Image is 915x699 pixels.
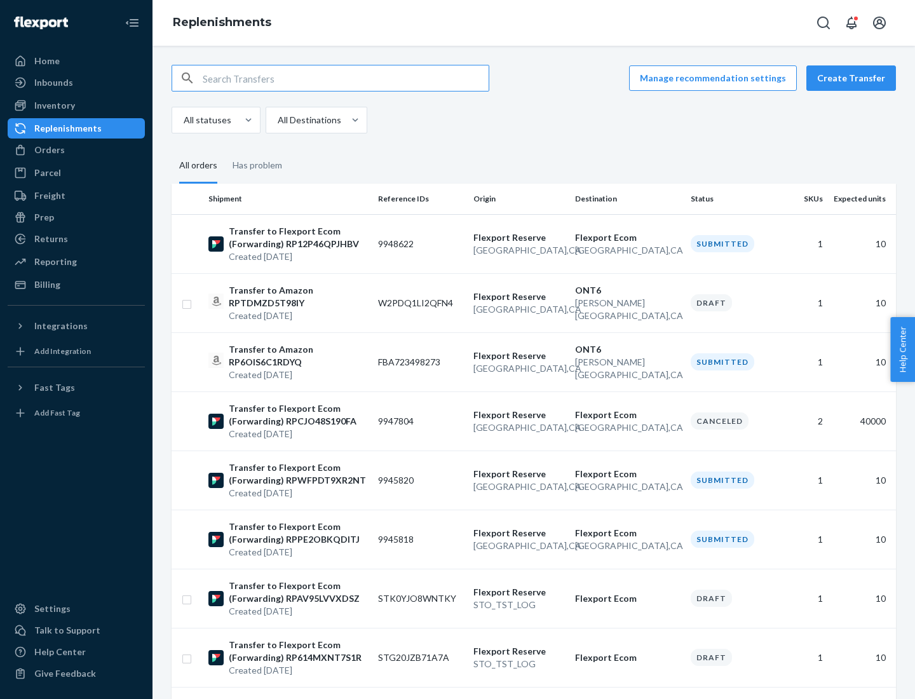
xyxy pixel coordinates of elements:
td: 1 [780,451,828,510]
p: Flexport Ecom [575,651,681,664]
p: Flexport Ecom [575,468,681,480]
input: Search Transfers [203,65,489,91]
p: Transfer to Amazon RP6OIS6C1RDYQ [229,343,368,369]
ol: breadcrumbs [163,4,281,41]
div: Add Integration [34,346,91,356]
button: Help Center [890,317,915,382]
div: Replenishments [34,122,102,135]
div: Has problem [233,149,282,182]
p: Transfer to Flexport Ecom (Forwarding) RPWFPDT9XR2NT [229,461,368,487]
th: Shipment [203,184,373,214]
a: Settings [8,599,145,619]
p: ONT6 [575,284,681,297]
button: Open account menu [867,10,892,36]
p: Flexport Reserve [473,290,565,303]
div: Draft [691,294,732,311]
p: Flexport Ecom [575,527,681,540]
div: Billing [34,278,60,291]
p: Flexport Ecom [575,231,681,244]
p: STO_TST_LOG [473,599,565,611]
td: 10 [828,569,896,628]
p: Created [DATE] [229,487,368,499]
p: Transfer to Flexport Ecom (Forwarding) RP614MXNT7S1R [229,639,368,664]
td: 1 [780,510,828,569]
div: Help Center [34,646,86,658]
p: Flexport Ecom [575,409,681,421]
td: 9948622 [373,214,468,273]
button: Integrations [8,316,145,336]
p: [GEOGRAPHIC_DATA] , CA [575,244,681,257]
button: Open Search Box [811,10,836,36]
p: [GEOGRAPHIC_DATA] , CA [575,421,681,434]
th: Reference IDs [373,184,468,214]
p: Created [DATE] [229,309,368,322]
a: Home [8,51,145,71]
td: W2PDQ1LI2QFN4 [373,273,468,332]
td: 9947804 [373,391,468,451]
button: Give Feedback [8,663,145,684]
p: Flexport Reserve [473,231,565,244]
input: All statuses [182,114,184,126]
div: Fast Tags [34,381,75,394]
div: Submitted [691,353,754,370]
td: 10 [828,628,896,687]
div: Draft [691,590,732,607]
td: 40000 [828,391,896,451]
p: Created [DATE] [229,250,368,263]
div: Orders [34,144,65,156]
p: Flexport Reserve [473,349,565,362]
div: Canceled [691,412,749,430]
a: Reporting [8,252,145,272]
p: Flexport Reserve [473,468,565,480]
p: Flexport Reserve [473,645,565,658]
img: Flexport logo [14,17,68,29]
p: STO_TST_LOG [473,658,565,670]
p: Transfer to Flexport Ecom (Forwarding) RPPE2OBKQDITJ [229,520,368,546]
td: 9945818 [373,510,468,569]
div: Prep [34,211,54,224]
p: Transfer to Flexport Ecom (Forwarding) RPAV95LVVXDSZ [229,580,368,605]
p: Transfer to Flexport Ecom (Forwarding) RP12P46QPJHBV [229,225,368,250]
a: Help Center [8,642,145,662]
a: Orders [8,140,145,160]
p: [GEOGRAPHIC_DATA] , CA [473,303,565,316]
th: SKUs [780,184,828,214]
p: [PERSON_NAME][GEOGRAPHIC_DATA] , CA [575,297,681,322]
div: Inventory [34,99,75,112]
div: Submitted [691,235,754,252]
td: STG20JZB71A7A [373,628,468,687]
td: 10 [828,214,896,273]
div: Draft [691,649,732,666]
th: Status [686,184,781,214]
a: Talk to Support [8,620,145,641]
button: Close Navigation [119,10,145,36]
div: Reporting [34,255,77,268]
a: Freight [8,186,145,206]
p: [GEOGRAPHIC_DATA] , CA [473,244,565,257]
p: [GEOGRAPHIC_DATA] , CA [575,480,681,493]
td: 2 [780,391,828,451]
a: Inbounds [8,72,145,93]
th: Expected units [828,184,896,214]
a: Billing [8,275,145,295]
td: FBA723498273 [373,332,468,391]
button: Open notifications [839,10,864,36]
a: Add Integration [8,341,145,362]
button: Fast Tags [8,377,145,398]
a: Replenishments [173,15,271,29]
div: Inbounds [34,76,73,89]
td: 9945820 [373,451,468,510]
p: [GEOGRAPHIC_DATA] , CA [473,421,565,434]
div: Integrations [34,320,88,332]
p: [GEOGRAPHIC_DATA] , CA [473,362,565,375]
td: 10 [828,273,896,332]
div: All orders [179,149,217,184]
a: Inventory [8,95,145,116]
th: Origin [468,184,570,214]
p: Flexport Reserve [473,409,565,421]
p: [GEOGRAPHIC_DATA] , CA [473,540,565,552]
input: All Destinations [276,114,278,126]
button: Manage recommendation settings [629,65,797,91]
div: All statuses [184,114,231,126]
